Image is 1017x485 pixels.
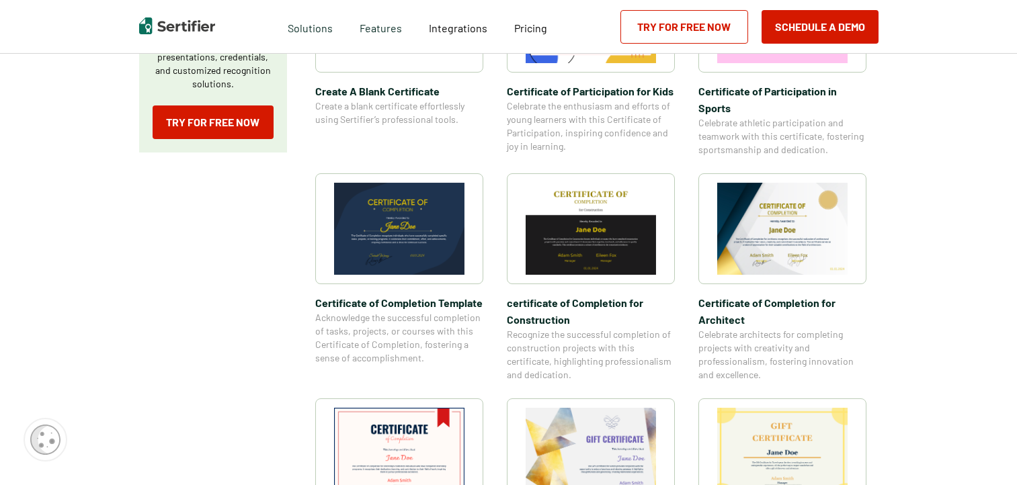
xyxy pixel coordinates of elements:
span: Celebrate the enthusiasm and efforts of young learners with this Certificate of Participation, in... [507,99,675,153]
span: Integrations [429,21,487,34]
span: Celebrate athletic participation and teamwork with this certificate, fostering sportsmanship and ... [698,116,866,157]
img: Cookie Popup Icon [30,425,60,455]
a: Try for Free Now [620,10,748,44]
span: Certificate of Participation for Kids​ [507,83,675,99]
span: Pricing [514,21,547,34]
p: Create a blank certificate with Sertifier for professional presentations, credentials, and custom... [153,24,274,91]
span: Solutions [288,18,333,35]
img: Certificate of Completion​ for Architect [717,183,848,275]
span: Acknowledge the successful completion of tasks, projects, or courses with this Certificate of Com... [315,311,483,365]
span: Certificate of Completion Template [315,294,483,311]
span: Certificate of Participation in Sports [698,83,866,116]
a: Certificate of Completion TemplateCertificate of Completion TemplateAcknowledge the successful co... [315,173,483,382]
span: Recognize the successful completion of construction projects with this certificate, highlighting ... [507,328,675,382]
img: Certificate of Completion Template [334,183,464,275]
button: Schedule a Demo [762,10,879,44]
a: Pricing [514,18,547,35]
a: certificate of Completion for Constructioncertificate of Completion for ConstructionRecognize the... [507,173,675,382]
iframe: Chat Widget [950,421,1017,485]
a: Try for Free Now [153,105,274,139]
span: certificate of Completion for Construction [507,294,675,328]
span: Celebrate architects for completing projects with creativity and professionalism, fostering innov... [698,328,866,382]
span: Features [360,18,402,35]
img: Sertifier | Digital Credentialing Platform [139,17,215,34]
span: Create a blank certificate effortlessly using Sertifier’s professional tools. [315,99,483,126]
a: Certificate of Completion​ for ArchitectCertificate of Completion​ for ArchitectCelebrate archite... [698,173,866,382]
span: Certificate of Completion​ for Architect [698,294,866,328]
span: Create A Blank Certificate [315,83,483,99]
a: Integrations [429,18,487,35]
img: certificate of Completion for Construction [526,183,656,275]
